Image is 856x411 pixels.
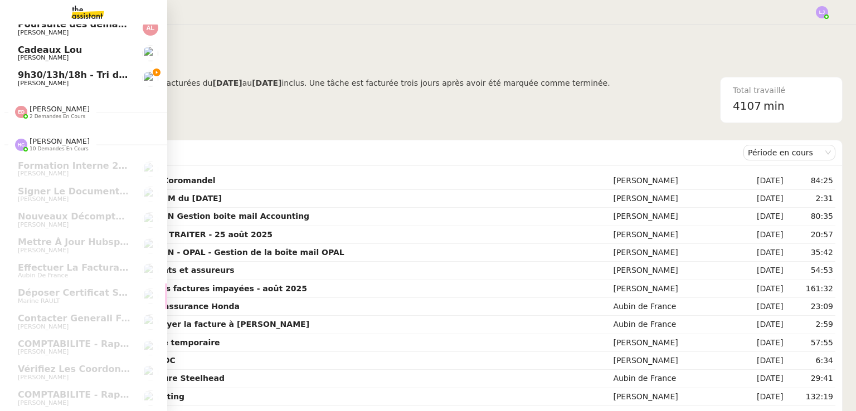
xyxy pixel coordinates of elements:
[18,211,212,222] span: Nouveaux décomptes de commissions
[59,212,309,221] strong: 25 août 2025 - QUOTIDIEN Gestion boite mail Accounting
[143,390,158,406] img: users%2Fa6PbEmLwvGXylUqKytRPpDpAx153%2Favatar%2Ffanny.png
[737,316,786,334] td: [DATE]
[785,298,835,316] td: 23:09
[143,46,158,61] img: users%2FlEKjZHdPaYMNgwXp1mLJZ8r8UFs1%2Favatar%2F1e03ee85-bb59-4f48-8ffa-f076c2e8c285
[737,388,786,406] td: [DATE]
[18,160,211,171] span: Formation Interne 2 - [PERSON_NAME]
[18,247,69,254] span: [PERSON_NAME]
[18,221,69,228] span: [PERSON_NAME]
[143,212,158,228] img: users%2Fa6PbEmLwvGXylUqKytRPpDpAx153%2Favatar%2Ffanny.png
[143,340,158,355] img: users%2Fa6PbEmLwvGXylUqKytRPpDpAx153%2Favatar%2Ffanny.png
[737,172,786,190] td: [DATE]
[611,298,737,316] td: Aubin de France
[763,97,785,115] span: min
[143,263,158,278] img: users%2FSclkIUIAuBOhhDrbgjtrSikBoD03%2Favatar%2F48cbc63d-a03d-4817-b5bf-7f7aeed5f2a9
[733,99,761,112] span: 4107
[737,298,786,316] td: [DATE]
[785,334,835,352] td: 57:55
[18,70,291,80] span: 9h30/13h/18h - Tri de la boite mail PRO - 29 août 2025
[143,162,158,177] img: users%2Fa6PbEmLwvGXylUqKytRPpDpAx153%2Favatar%2Ffanny.png
[18,19,401,30] span: Poursuite des démarches pour la récupération du domaine [DOMAIN_NAME]
[18,54,69,61] span: [PERSON_NAME]
[18,339,271,349] span: COMPTABILITE - Rapprochement bancaire - [DATE]
[15,106,27,118] img: svg
[18,323,69,330] span: [PERSON_NAME]
[252,79,281,87] b: [DATE]
[611,172,737,190] td: [PERSON_NAME]
[242,79,252,87] span: au
[18,80,69,87] span: [PERSON_NAME]
[143,238,158,253] img: users%2Fa6PbEmLwvGXylUqKytRPpDpAx153%2Favatar%2Ffanny.png
[733,84,830,97] div: Total travaillé
[18,45,82,55] span: Cadeaux Lou
[56,141,743,164] div: Demandes
[737,226,786,244] td: [DATE]
[611,334,737,352] td: [PERSON_NAME]
[785,316,835,334] td: 2:59
[611,280,737,298] td: [PERSON_NAME]
[611,352,737,370] td: [PERSON_NAME]
[18,364,288,374] span: Vérifiez les coordonnées bancaires pour le virement
[785,262,835,280] td: 54:53
[785,226,835,244] td: 20:57
[30,114,85,120] span: 2 demandes en cours
[143,187,158,202] img: users%2FTDxDvmCjFdN3QFePFNGdQUcJcQk1%2Favatar%2F0cfb3a67-8790-4592-a9ec-92226c678442
[18,389,305,400] span: COMPTABILITE - Rapprochement bancaire - 25 août 2025
[737,280,786,298] td: [DATE]
[737,244,786,262] td: [DATE]
[59,284,307,293] strong: COMPTABILITE - Relances factures impayées - août 2025
[30,137,90,145] span: [PERSON_NAME]
[737,208,786,226] td: [DATE]
[143,314,158,330] img: users%2Fa6PbEmLwvGXylUqKytRPpDpAx153%2Favatar%2Ffanny.png
[737,262,786,280] td: [DATE]
[18,186,225,197] span: Signer le document par [PERSON_NAME]
[748,145,831,160] nz-select-item: Période en cours
[737,334,786,352] td: [DATE]
[281,79,610,87] span: inclus. Une tâche est facturée trois jours après avoir été marquée comme terminée.
[611,208,737,226] td: [PERSON_NAME]
[18,287,158,298] span: Déposer certificat sur Opco
[18,272,68,279] span: Aubin de France
[611,370,737,388] td: Aubin de France
[18,374,69,381] span: [PERSON_NAME]
[18,348,69,355] span: [PERSON_NAME]
[737,370,786,388] td: [DATE]
[611,388,737,406] td: [PERSON_NAME]
[30,105,90,113] span: [PERSON_NAME]
[611,226,737,244] td: [PERSON_NAME]
[611,190,737,208] td: [PERSON_NAME]
[18,195,69,203] span: [PERSON_NAME]
[30,146,89,152] span: 10 demandes en cours
[18,399,69,407] span: [PERSON_NAME]
[18,313,280,324] span: Contacter Generali France pour demande AU094424
[611,244,737,262] td: [PERSON_NAME]
[59,320,309,329] strong: [PERSON_NAME] et envoyer la facture à [PERSON_NAME]
[143,20,158,36] img: svg
[143,288,158,304] img: users%2Fo4K84Ijfr6OOM0fa5Hz4riIOf4g2%2Favatar%2FChatGPT%20Image%201%20aou%CC%82t%202025%2C%2010_2...
[143,365,158,380] img: users%2FNmPW3RcGagVdwlUj0SIRjiM8zA23%2Favatar%2Fb3e8f68e-88d8-429d-a2bd-00fb6f2d12db
[737,190,786,208] td: [DATE]
[18,262,193,273] span: Effectuer la facturation pour 2025
[18,237,130,247] span: Mettre à jour Hubspot
[143,71,158,86] img: users%2FTDxDvmCjFdN3QFePFNGdQUcJcQk1%2Favatar%2F0cfb3a67-8790-4592-a9ec-92226c678442
[785,190,835,208] td: 2:31
[611,262,737,280] td: [PERSON_NAME]
[785,388,835,406] td: 132:19
[785,172,835,190] td: 84:25
[59,248,344,257] strong: 25 août 2025 - QUOTIDIEN - OPAL - Gestion de la boîte mail OPAL
[785,280,835,298] td: 161:32
[785,370,835,388] td: 29:41
[18,29,69,36] span: [PERSON_NAME]
[816,6,828,18] img: svg
[785,244,835,262] td: 35:42
[785,208,835,226] td: 80:35
[18,170,69,177] span: [PERSON_NAME]
[737,352,786,370] td: [DATE]
[15,139,27,151] img: svg
[611,316,737,334] td: Aubin de France
[785,352,835,370] td: 6:34
[212,79,242,87] b: [DATE]
[18,297,60,305] span: Marine RAULT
